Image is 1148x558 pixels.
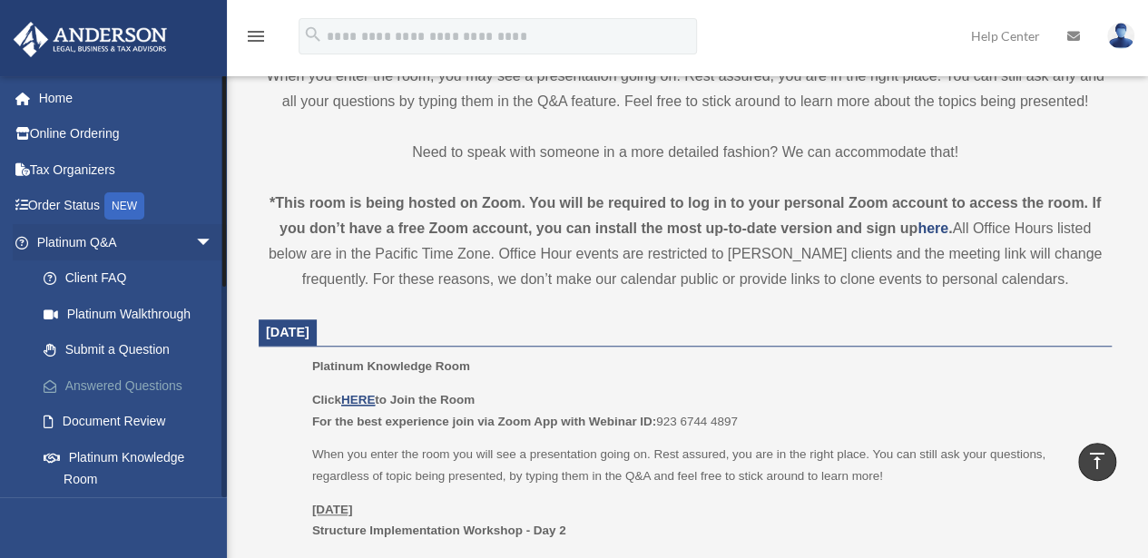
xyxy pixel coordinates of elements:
[312,359,470,373] span: Platinum Knowledge Room
[25,332,240,368] a: Submit a Question
[245,25,267,47] i: menu
[259,64,1112,114] p: When you enter the room, you may see a presentation going on. Rest assured, you are in the right ...
[25,404,240,440] a: Document Review
[25,296,240,332] a: Platinum Walkthrough
[1078,443,1116,481] a: vertical_align_top
[245,32,267,47] a: menu
[25,439,231,497] a: Platinum Knowledge Room
[13,224,240,260] a: Platinum Q&Aarrow_drop_down
[8,22,172,57] img: Anderson Advisors Platinum Portal
[259,191,1112,292] div: All Office Hours listed below are in the Pacific Time Zone. Office Hour events are restricted to ...
[266,325,309,339] span: [DATE]
[1086,450,1108,472] i: vertical_align_top
[1107,23,1134,49] img: User Pic
[13,152,240,188] a: Tax Organizers
[303,24,323,44] i: search
[917,220,948,236] a: here
[312,503,353,516] u: [DATE]
[341,393,375,406] a: HERE
[13,188,240,225] a: Order StatusNEW
[195,224,231,261] span: arrow_drop_down
[270,195,1101,236] strong: *This room is being hosted on Zoom. You will be required to log in to your personal Zoom account ...
[13,80,240,116] a: Home
[104,192,144,220] div: NEW
[312,415,656,428] b: For the best experience join via Zoom App with Webinar ID:
[25,367,240,404] a: Answered Questions
[312,393,475,406] b: Click to Join the Room
[948,220,952,236] strong: .
[25,260,240,297] a: Client FAQ
[312,444,1099,486] p: When you enter the room you will see a presentation going on. Rest assured, you are in the right ...
[312,389,1099,432] p: 923 6744 4897
[259,140,1112,165] p: Need to speak with someone in a more detailed fashion? We can accommodate that!
[312,524,566,537] b: Structure Implementation Workshop - Day 2
[13,116,240,152] a: Online Ordering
